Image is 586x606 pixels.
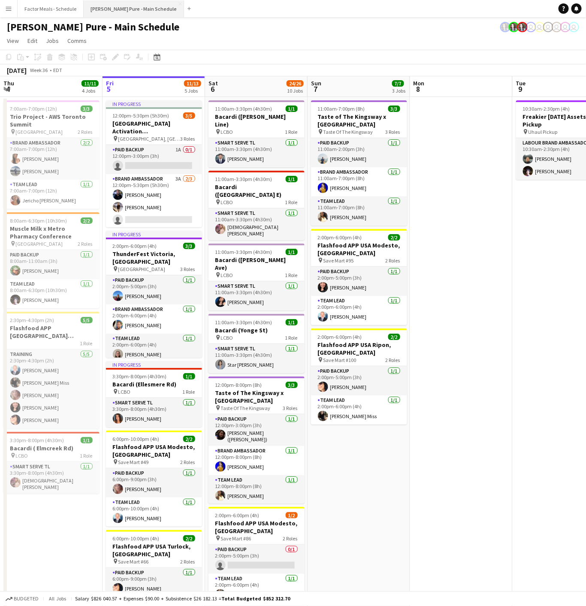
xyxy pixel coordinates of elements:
div: 3:30pm-8:00pm (4h30m)1/1Bacardi ( Elmcreek Rd) LCBO1 RoleSmart Serve TL1/13:30pm-8:00pm (4h30m)[D... [3,432,100,494]
span: 1 Role [285,199,298,205]
div: 7:00am-7:00pm (12h)3/3Trio Project - AWS Toronto Summit [GEOGRAPHIC_DATA]2 RolesBrand Ambassador2... [3,100,100,209]
span: 6:00pm-10:00pm (4h) [113,436,160,442]
span: Thu [3,79,14,87]
h3: Bacardi ([GEOGRAPHIC_DATA] E) [208,183,305,199]
app-user-avatar: Tifany Scifo [569,22,579,32]
span: Save Mart #100 [323,357,356,363]
span: LCBO [221,199,233,205]
span: 11:00am-3:30pm (4h30m) [215,106,272,112]
span: 1 Role [285,335,298,341]
span: 11/13 [184,80,201,87]
app-card-role: Paid Backup1/111:00am-2:00pm (3h)[PERSON_NAME] [311,138,407,167]
span: 1 Role [183,389,195,395]
app-job-card: 6:00pm-10:00pm (4h)2/2Flashfood APP USA Modesto, [GEOGRAPHIC_DATA] Save Mart #492 RolesPaid Backu... [106,431,202,527]
span: 2/2 [183,436,195,442]
div: 4 Jobs [82,87,98,94]
app-job-card: 11:00am-3:30pm (4h30m)1/1Bacardi (Yonge St) LCBO1 RoleSmart Serve TL1/111:00am-3:30pm (4h30m)Star... [208,314,305,373]
span: Budgeted [14,596,39,602]
span: 1/1 [286,106,298,112]
span: 1 Role [80,452,93,459]
h3: Muscle Milk x Metro Pharmacy Conference [3,225,100,240]
span: Total Budgeted $852 312.70 [221,596,290,602]
span: LCBO [118,389,131,395]
app-card-role: Smart Serve TL1/111:00am-3:30pm (4h30m)[DEMOGRAPHIC_DATA][PERSON_NAME] [208,208,305,240]
h3: Bacardi ([PERSON_NAME] Line) [208,113,305,128]
span: 3/3 [286,382,298,388]
span: 2:00pm-6:00pm (4h) [318,334,362,340]
span: 24/26 [287,80,304,87]
a: View [3,35,22,46]
span: 4 [2,84,14,94]
span: Sun [311,79,321,87]
span: 5/5 [81,317,93,323]
div: 5 Jobs [184,87,201,94]
app-card-role: Team Lead1/12:00pm-6:00pm (4h)[PERSON_NAME] Miss [311,395,407,425]
div: 12:00pm-8:00pm (8h)3/3Taste of The Kingsway x [GEOGRAPHIC_DATA] Taste Of The Kingsway3 RolesPaid ... [208,377,305,503]
span: 2/2 [81,217,93,224]
app-card-role: Paid Backup1/16:00pm-9:00pm (3h)[PERSON_NAME] [106,468,202,497]
div: EDT [53,67,62,73]
span: Week 36 [28,67,50,73]
span: LCBO [16,452,28,459]
span: Taste Of The Kingsway [221,405,271,411]
app-card-role: Team Lead1/18:00am-6:30pm (10h30m)[PERSON_NAME] [3,279,100,308]
span: 2:30pm-4:30pm (2h) [10,317,54,323]
app-user-avatar: Tifany Scifo [526,22,536,32]
span: 1/1 [81,437,93,443]
span: 3:30pm-8:00pm (4h30m) [113,373,167,380]
app-job-card: 11:00am-3:30pm (4h30m)1/1Bacardi ([GEOGRAPHIC_DATA] E) LCBO1 RoleSmart Serve TL1/111:00am-3:30pm ... [208,171,305,240]
span: [GEOGRAPHIC_DATA], [GEOGRAPHIC_DATA] [118,136,181,142]
a: Edit [24,35,41,46]
app-card-role: Brand Ambassador1/12:00pm-6:00pm (4h)[PERSON_NAME] [106,305,202,334]
span: 10:30am-2:30pm (4h) [523,106,570,112]
h3: Bacardi ( Elmcreek Rd) [3,444,100,452]
h3: Flashfood APP USA Modesto, [GEOGRAPHIC_DATA] [106,443,202,458]
span: 11:00am-7:00pm (8h) [318,106,365,112]
app-card-role: Team Lead1/17:00am-7:00pm (12h)Jericho [PERSON_NAME] [3,180,100,209]
span: Jobs [46,37,59,45]
app-card-role: Paid Backup1A0/112:00pm-3:00pm (3h) [106,145,202,174]
app-card-role: Team Lead1/111:00am-7:00pm (8h)[PERSON_NAME] [311,196,407,226]
app-job-card: In progress3:30pm-8:00pm (4h30m)1/1Bacardi (Ellesmere Rd) LCBO1 RoleSmart Serve TL1/13:30pm-8:00p... [106,361,202,427]
span: 2 Roles [386,357,400,363]
span: 2 Roles [181,459,195,465]
h3: Flashfood APP USA Ripon, [GEOGRAPHIC_DATA] [311,341,407,356]
app-card-role: Brand Ambassador1/111:00am-7:00pm (8h)[PERSON_NAME] [311,167,407,196]
span: Taste Of The Kingsway [323,129,373,135]
span: 3 Roles [386,129,400,135]
span: 1 Role [285,129,298,135]
span: 2:00pm-6:00pm (4h) [113,243,157,249]
button: Factor Meals - Schedule [18,0,84,17]
app-job-card: In progress2:00pm-6:00pm (4h)3/3ThunderFest Victoria, [GEOGRAPHIC_DATA] [GEOGRAPHIC_DATA]3 RolesP... [106,231,202,358]
app-user-avatar: Ashleigh Rains [509,22,519,32]
button: Budgeted [4,594,40,604]
span: 3 Roles [181,136,195,142]
app-job-card: In progress12:00pm-5:30pm (5h30m)3/5[GEOGRAPHIC_DATA] Activation [GEOGRAPHIC_DATA] [GEOGRAPHIC_DA... [106,100,202,227]
span: 2 Roles [386,257,400,264]
a: Jobs [42,35,62,46]
div: 11:00am-3:30pm (4h30m)1/1Bacardi ([PERSON_NAME] Line) LCBO1 RoleSmart Serve TL1/111:00am-3:30pm (... [208,100,305,167]
app-card-role: Team Lead1/12:00pm-6:00pm (4h)[PERSON_NAME] [106,334,202,363]
a: Comms [64,35,90,46]
span: Sat [208,79,218,87]
app-card-role: Brand Ambassador1/112:00pm-8:00pm (8h)[PERSON_NAME] [208,446,305,475]
app-user-avatar: Tifany Scifo [552,22,562,32]
app-user-avatar: Tifany Scifo [543,22,553,32]
app-card-role: Smart Serve TL1/13:30pm-8:00pm (4h30m)[PERSON_NAME] [106,398,202,427]
span: 9 [515,84,526,94]
h3: [GEOGRAPHIC_DATA] Activation [GEOGRAPHIC_DATA] [106,120,202,135]
app-card-role: Paid Backup1/18:00am-11:00am (3h)[PERSON_NAME] [3,250,100,279]
h3: Bacardi ([PERSON_NAME] Ave) [208,256,305,271]
app-card-role: Training5/52:30pm-4:30pm (2h)[PERSON_NAME][PERSON_NAME] Miss[PERSON_NAME][PERSON_NAME][PERSON_NAME] [3,350,100,428]
span: [GEOGRAPHIC_DATA] [16,241,63,247]
div: 3 Jobs [393,87,406,94]
div: Salary $826 040.57 + Expenses $90.00 + Subsistence $26 182.13 = [75,596,290,602]
div: In progress [106,231,202,238]
span: 1 Role [285,272,298,278]
div: 8:00am-6:30pm (10h30m)2/2Muscle Milk x Metro Pharmacy Conference [GEOGRAPHIC_DATA]2 RolesPaid Bac... [3,212,100,308]
app-user-avatar: Ashleigh Rains [517,22,528,32]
